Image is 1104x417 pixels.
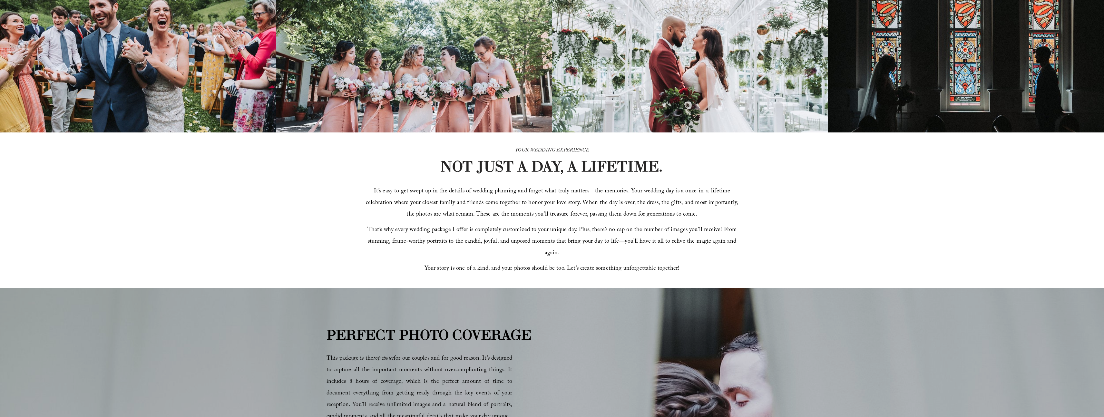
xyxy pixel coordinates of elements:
span: Your story is one of a kind, and your photos should be too. Let’s create something unforgettable ... [425,264,680,274]
strong: PERFECT PHOTO COVERAGE [327,326,531,344]
em: top choice [373,354,394,364]
span: That’s why every wedding package I offer is completely customized to your unique day. Plus, there... [367,225,739,258]
em: YOUR WEDDING EXPERIENCE [515,146,589,155]
strong: NOT JUST A DAY, A LIFETIME. [440,157,662,176]
span: It’s easy to get swept up in the details of wedding planning and forget what truly matters—the me... [366,187,740,220]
